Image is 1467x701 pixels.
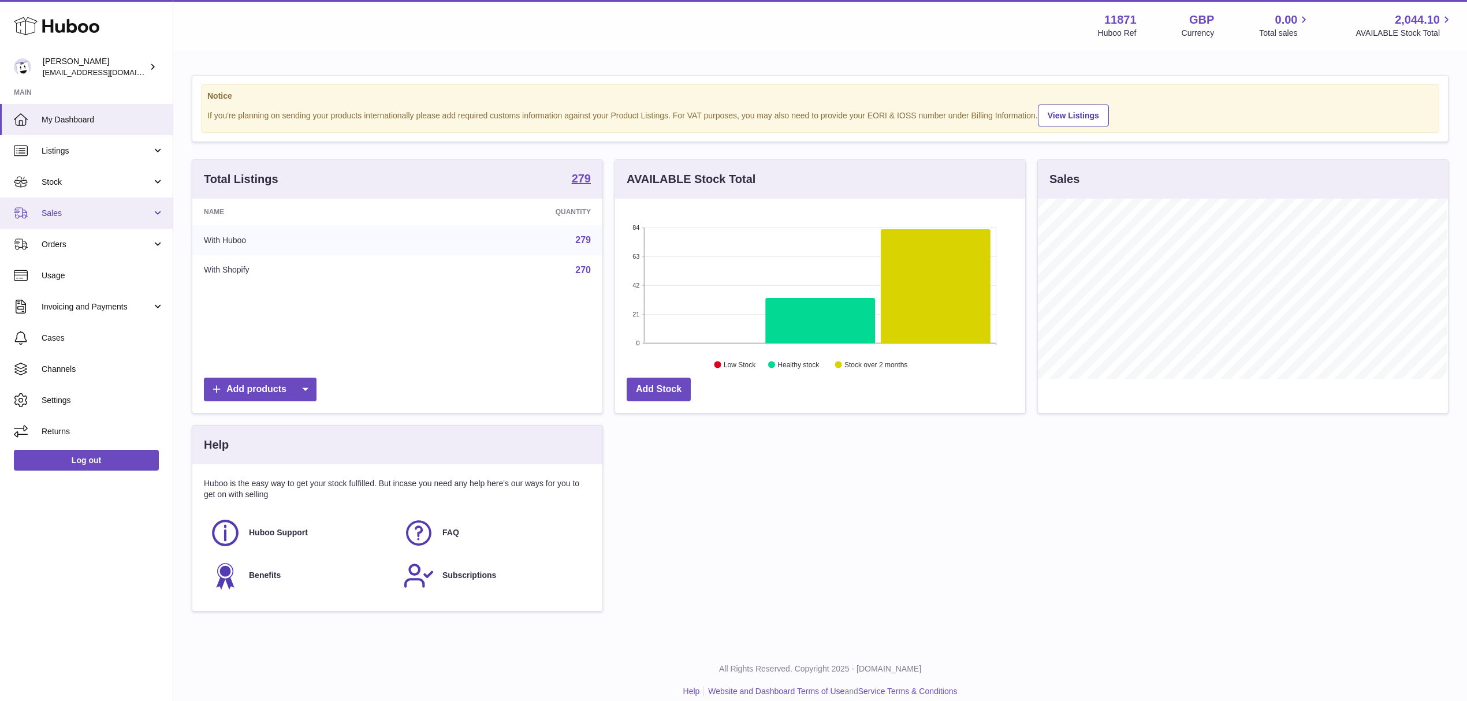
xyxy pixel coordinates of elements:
[403,560,585,591] a: Subscriptions
[777,361,820,369] text: Healthy stock
[14,58,31,76] img: internalAdmin-11871@internal.huboo.com
[43,68,170,77] span: [EMAIL_ADDRESS][DOMAIN_NAME]
[1038,105,1109,126] a: View Listings
[42,114,164,125] span: My Dashboard
[249,570,281,581] span: Benefits
[43,56,147,78] div: [PERSON_NAME]
[1049,171,1079,187] h3: Sales
[1259,12,1310,39] a: 0.00 Total sales
[403,517,585,549] a: FAQ
[207,103,1433,126] div: If you're planning on sending your products internationally please add required customs informati...
[204,437,229,453] h3: Help
[42,301,152,312] span: Invoicing and Payments
[1182,28,1215,39] div: Currency
[42,239,152,250] span: Orders
[42,333,164,344] span: Cases
[627,378,691,401] a: Add Stock
[42,146,152,156] span: Listings
[192,225,414,255] td: With Huboo
[575,235,591,245] a: 279
[636,340,639,346] text: 0
[192,255,414,285] td: With Shopify
[42,364,164,375] span: Channels
[42,395,164,406] span: Settings
[724,361,756,369] text: Low Stock
[1104,12,1137,28] strong: 11871
[575,265,591,275] a: 270
[210,560,392,591] a: Benefits
[1259,28,1310,39] span: Total sales
[14,450,159,471] a: Log out
[1098,28,1137,39] div: Huboo Ref
[844,361,907,369] text: Stock over 2 months
[1395,12,1440,28] span: 2,044.10
[1356,12,1453,39] a: 2,044.10 AVAILABLE Stock Total
[42,208,152,219] span: Sales
[632,311,639,318] text: 21
[183,663,1458,674] p: All Rights Reserved. Copyright 2025 - [DOMAIN_NAME]
[572,173,591,184] strong: 279
[192,199,414,225] th: Name
[204,478,591,500] p: Huboo is the easy way to get your stock fulfilled. But incase you need any help here's our ways f...
[42,426,164,437] span: Returns
[42,270,164,281] span: Usage
[442,570,496,581] span: Subscriptions
[572,173,591,187] a: 279
[414,199,602,225] th: Quantity
[442,527,459,538] span: FAQ
[210,517,392,549] a: Huboo Support
[207,91,1433,102] strong: Notice
[627,171,755,187] h3: AVAILABLE Stock Total
[858,687,958,696] a: Service Terms & Conditions
[632,253,639,260] text: 63
[1189,12,1214,28] strong: GBP
[249,527,308,538] span: Huboo Support
[42,177,152,188] span: Stock
[204,171,278,187] h3: Total Listings
[632,282,639,289] text: 42
[1356,28,1453,39] span: AVAILABLE Stock Total
[632,224,639,231] text: 84
[1275,12,1298,28] span: 0.00
[704,686,957,697] li: and
[683,687,700,696] a: Help
[204,378,317,401] a: Add products
[708,687,844,696] a: Website and Dashboard Terms of Use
